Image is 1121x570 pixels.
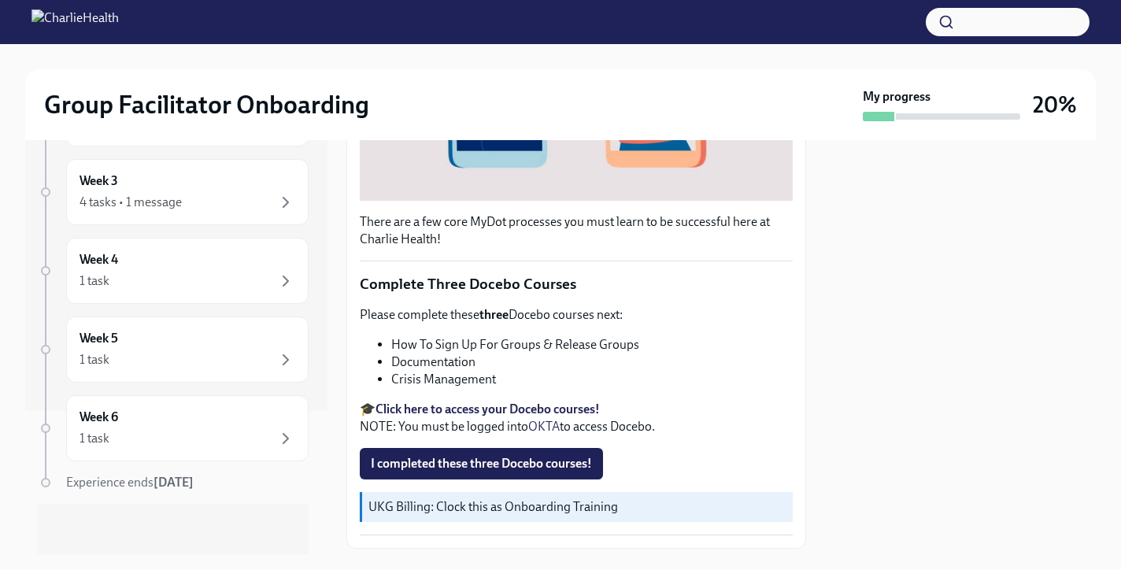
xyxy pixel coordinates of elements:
li: Documentation [391,353,793,371]
a: Week 34 tasks • 1 message [38,159,309,225]
div: 1 task [80,351,109,368]
strong: My progress [863,88,930,105]
strong: three [479,307,509,322]
h6: Week 6 [80,409,118,426]
strong: [DATE] [154,475,194,490]
h6: Week 4 [80,251,118,268]
div: 1 task [80,430,109,447]
button: I completed these three Docebo courses! [360,448,603,479]
li: Crisis Management [391,371,793,388]
li: How To Sign Up For Groups & Release Groups [391,336,793,353]
p: Complete Three Docebo Courses [360,274,793,294]
div: 1 task [80,272,109,290]
div: 4 tasks • 1 message [80,194,182,211]
a: Week 61 task [38,395,309,461]
span: I completed these three Docebo courses! [371,456,592,472]
h3: 20% [1033,91,1077,119]
p: UKG Billing: Clock this as Onboarding Training [368,498,786,516]
a: Week 51 task [38,316,309,383]
span: Experience ends [66,475,194,490]
p: Please complete these Docebo courses next: [360,306,793,324]
h6: Week 3 [80,172,118,190]
a: OKTA [528,419,560,434]
a: Click here to access your Docebo courses! [376,402,600,416]
img: CharlieHealth [31,9,119,35]
p: 🎓 NOTE: You must be logged into to access Docebo. [360,401,793,435]
p: There are a few core MyDot processes you must learn to be successful here at Charlie Health! [360,213,793,248]
a: Week 41 task [38,238,309,304]
h6: Week 5 [80,330,118,347]
h2: Group Facilitator Onboarding [44,89,369,120]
